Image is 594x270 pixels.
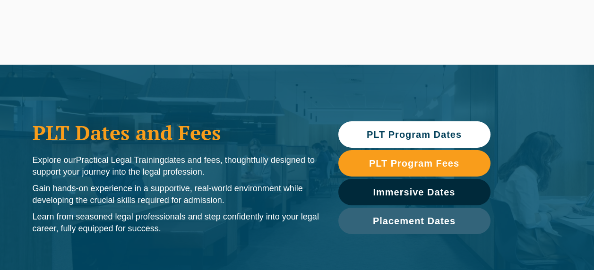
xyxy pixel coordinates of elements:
[33,121,319,144] h1: PLT Dates and Fees
[367,130,462,139] span: PLT Program Dates
[373,187,456,197] span: Immersive Dates
[33,183,319,206] p: Gain hands-on experience in a supportive, real-world environment while developing the crucial ski...
[338,121,491,148] a: PLT Program Dates
[338,179,491,205] a: Immersive Dates
[33,211,319,235] p: Learn from seasoned legal professionals and step confidently into your legal career, fully equipp...
[33,154,319,178] p: Explore our dates and fees, thoughtfully designed to support your journey into the legal profession.
[373,216,456,226] span: Placement Dates
[338,208,491,234] a: Placement Dates
[369,159,459,168] span: PLT Program Fees
[76,155,164,165] span: Practical Legal Training
[338,150,491,177] a: PLT Program Fees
